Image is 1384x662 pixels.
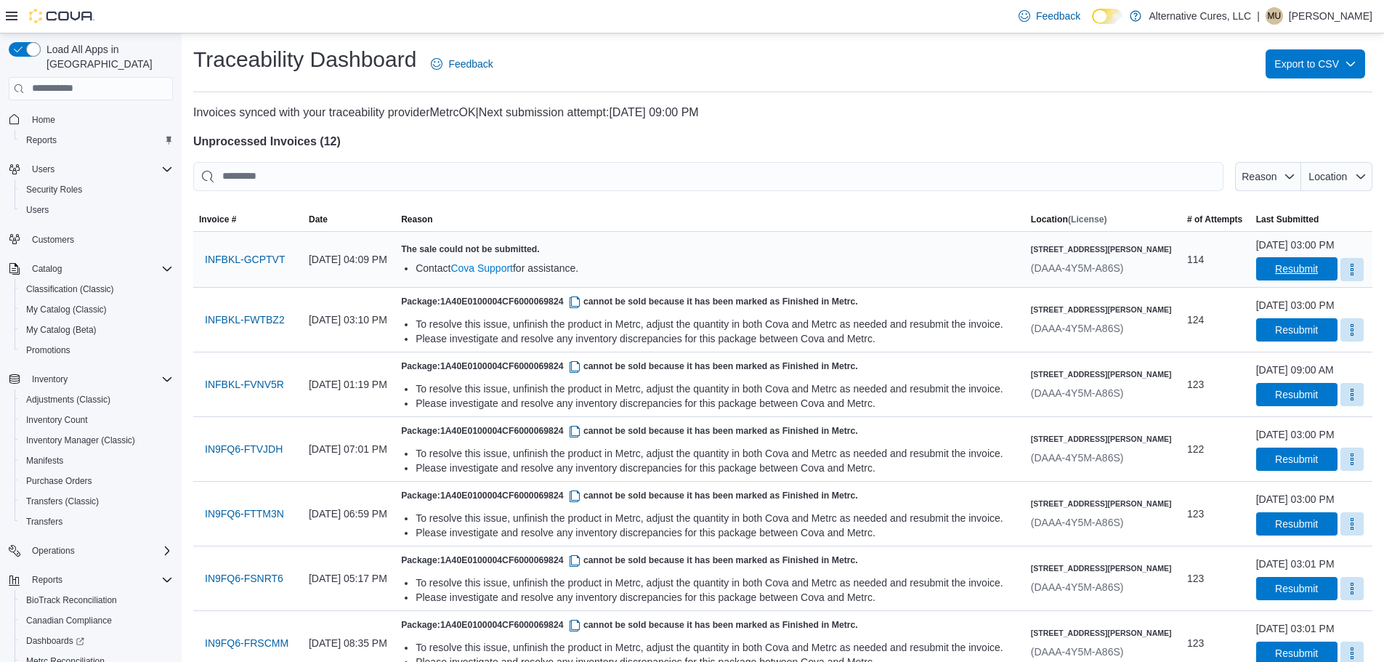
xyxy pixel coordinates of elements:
[1256,448,1338,471] button: Resubmit
[1256,257,1338,280] button: Resubmit
[1256,383,1338,406] button: Resubmit
[1031,387,1124,399] span: (DAAA-4Y5M-A86S)
[1013,1,1086,31] a: Feedback
[41,42,173,71] span: Load All Apps in [GEOGRAPHIC_DATA]
[20,132,62,149] a: Reports
[3,229,179,250] button: Customers
[401,294,1019,311] h5: Package: cannot be sold because it has been marked as Finished in Metrc.
[15,512,179,532] button: Transfers
[1275,452,1318,467] span: Resubmit
[1031,646,1124,658] span: (DAAA-4Y5M-A86S)
[32,114,55,126] span: Home
[425,49,498,78] a: Feedback
[1031,304,1172,315] h6: [STREET_ADDRESS][PERSON_NAME]
[20,632,90,650] a: Dashboards
[20,432,173,449] span: Inventory Manager (Classic)
[3,541,179,561] button: Operations
[309,214,328,225] span: Date
[416,525,1019,540] div: Please investigate and resolve any inventory discrepancies for this package between Cova and Metrc.
[26,414,88,426] span: Inventory Count
[15,200,179,220] button: Users
[303,435,395,464] div: [DATE] 07:01 PM
[1256,363,1334,377] div: [DATE] 09:00 AM
[26,134,57,146] span: Reports
[205,377,284,392] span: INFBKL-FVNV5R
[1187,311,1204,328] span: 124
[26,184,82,195] span: Security Roles
[1031,214,1107,225] span: Location (License)
[1235,162,1301,191] button: Reason
[26,231,80,249] a: Customers
[193,133,1372,150] h4: Unprocessed Invoices ( 12 )
[1031,368,1172,380] h6: [STREET_ADDRESS][PERSON_NAME]
[205,312,285,327] span: INFBKL-FWTBZ2
[15,451,179,471] button: Manifests
[1256,318,1338,342] button: Resubmit
[20,472,173,490] span: Purchase Orders
[193,208,303,231] button: Invoice #
[199,499,290,528] button: IN9FQ6-FTTM3N
[15,410,179,430] button: Inventory Count
[1031,581,1124,593] span: (DAAA-4Y5M-A86S)
[20,342,173,359] span: Promotions
[26,283,114,295] span: Classification (Classic)
[416,317,1019,331] div: To resolve this issue, unfinish the product in Metrc, adjust the quantity in both Cova and Metrc ...
[26,344,70,356] span: Promotions
[26,260,173,278] span: Catalog
[20,432,141,449] a: Inventory Manager (Classic)
[1266,49,1365,78] button: Export to CSV
[416,396,1019,411] div: Please investigate and resolve any inventory discrepancies for this package between Cova and Metrc.
[199,435,288,464] button: IN9FQ6-FTVJDH
[26,542,173,560] span: Operations
[20,181,173,198] span: Security Roles
[1256,557,1335,571] div: [DATE] 03:01 PM
[401,214,432,225] span: Reason
[20,391,116,408] a: Adjustments (Classic)
[193,45,416,74] h1: Traceability Dashboard
[1275,517,1318,531] span: Resubmit
[1031,214,1107,225] h5: Location
[1187,376,1204,393] span: 123
[401,358,1019,376] h5: Package: cannot be sold because it has been marked as Finished in Metrc.
[20,301,113,318] a: My Catalog (Classic)
[1266,7,1283,25] div: Morgan Underhill
[3,259,179,279] button: Catalog
[205,252,285,267] span: INFBKL-GCPTVT
[479,106,610,118] span: Next submission attempt:
[1187,214,1242,225] span: # of Attempts
[15,491,179,512] button: Transfers (Classic)
[20,452,173,469] span: Manifests
[1187,251,1204,268] span: 114
[26,615,112,626] span: Canadian Compliance
[32,574,62,586] span: Reports
[20,612,173,629] span: Canadian Compliance
[26,496,99,507] span: Transfers (Classic)
[20,201,54,219] a: Users
[15,340,179,360] button: Promotions
[26,371,73,388] button: Inventory
[440,620,583,630] span: 1A40E0100004CF6000069824
[199,214,236,225] span: Invoice #
[15,320,179,340] button: My Catalog (Beta)
[1257,7,1260,25] p: |
[32,164,54,175] span: Users
[401,488,1019,505] h5: Package: cannot be sold because it has been marked as Finished in Metrc.
[32,374,68,385] span: Inventory
[199,245,291,274] button: INFBKL-GCPTVT
[1340,258,1364,281] button: More
[20,181,88,198] a: Security Roles
[20,301,173,318] span: My Catalog (Classic)
[1340,577,1364,600] button: More
[1031,562,1172,574] h6: [STREET_ADDRESS][PERSON_NAME]
[199,370,290,399] button: INFBKL-FVNV5R
[401,423,1019,440] h5: Package: cannot be sold because it has been marked as Finished in Metrc.
[1340,383,1364,406] button: More
[416,382,1019,396] div: To resolve this issue, unfinish the product in Metrc, adjust the quantity in both Cova and Metrc ...
[1031,323,1124,334] span: (DAAA-4Y5M-A86S)
[205,442,283,456] span: IN9FQ6-FTVJDH
[199,305,291,334] button: INFBKL-FWTBZ2
[199,629,294,658] button: IN9FQ6-FRSCMM
[1268,7,1282,25] span: MU
[1031,627,1172,639] h6: [STREET_ADDRESS][PERSON_NAME]
[1256,512,1338,536] button: Resubmit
